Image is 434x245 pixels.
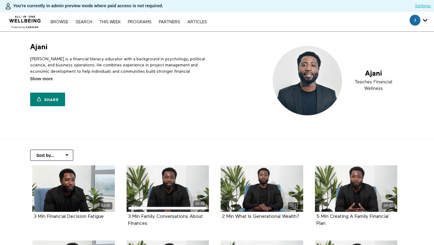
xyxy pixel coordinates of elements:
div: Secondary [405,12,432,31]
a: Search [73,20,95,24]
strong: 3 Min Family Conversations About Finances [128,214,203,226]
img: person-bdfc0eaa9744423c596e6e1c01710c89950b1dff7c83b5d61d716cfd8139584f.svg [5,3,12,10]
span: Show more [30,76,53,82]
a: 3 Min Financial Decision Fatigue [34,214,104,219]
div: 02:45 [193,200,206,207]
a: Browse [48,20,71,24]
a: Share [30,93,65,106]
a: Settings [415,3,431,9]
a: 5 Min Creating A Family Financial Plan 04:42 [315,165,398,212]
img: CARAVAN [7,11,43,29]
div: 04:42 [382,202,395,209]
nav: Primary [48,19,210,25]
h1: Ajani [30,42,48,52]
div: 03:40 [99,202,112,209]
strong: 3 Min Financial Decision Fatigue [34,214,104,219]
strong: 2 Min What Is Generational Wealth? [222,214,299,219]
strong: 5 Min Creating A Family Financial Plan [316,214,388,226]
a: ARTICLES [184,20,210,24]
a: THIS WEEK [96,20,124,24]
img: Ajani [268,42,404,119]
a: PARTNERS [156,20,183,24]
a: 2 Min What Is Generational Wealth? [222,214,299,219]
a: 2 Min What Is Generational Wealth? 02:11 [221,165,303,212]
a: PROGRAMS [125,20,155,24]
a: 5 Min Creating A Family Financial Plan [316,214,388,226]
p: [PERSON_NAME] is a financial literacy educator with a background in psychology, political science... [30,56,215,81]
a: 3 Min Family Conversations About Finances 02:45 [127,165,209,212]
div: 02:11 [288,202,301,209]
a: 3 Min Financial Decision Fatigue 03:40 [32,165,115,212]
a: 3 Min Family Conversations About Finances [128,214,203,226]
